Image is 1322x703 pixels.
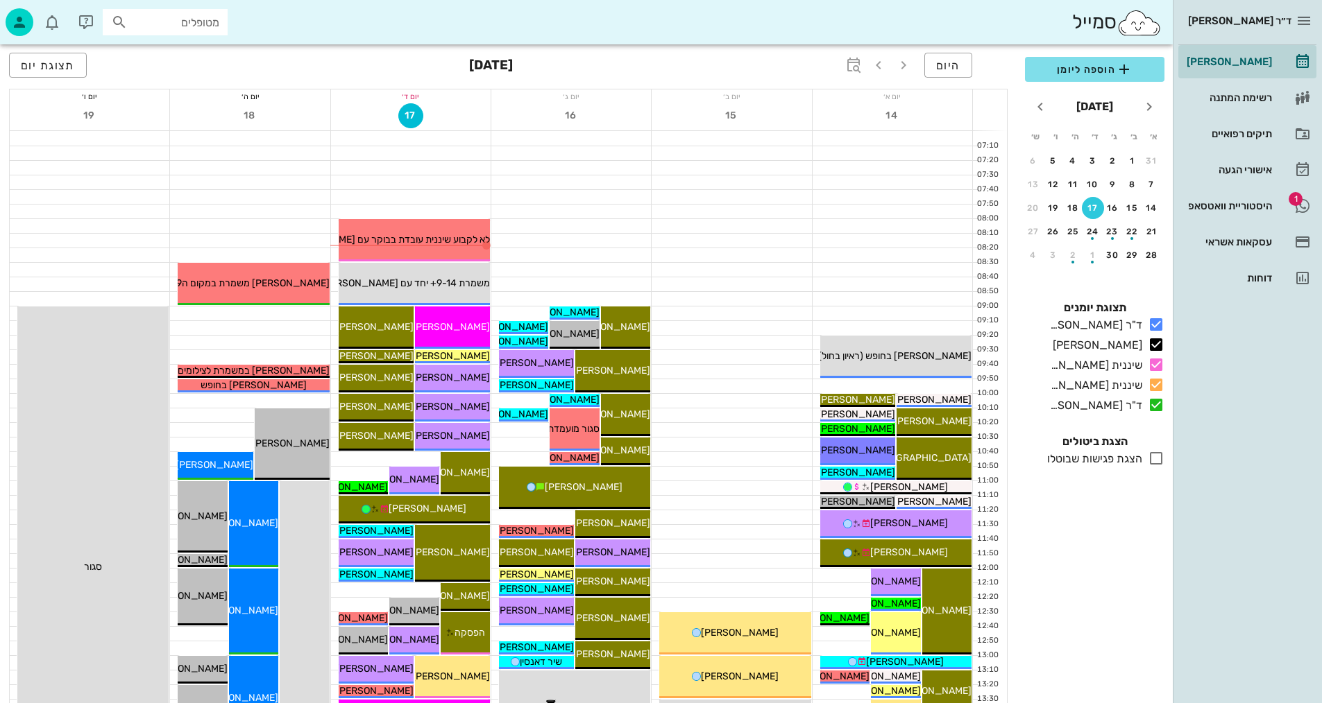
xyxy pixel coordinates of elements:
div: 13:00 [973,650,1001,661]
span: [PERSON_NAME] [817,496,895,507]
a: עסקאות אשראי [1178,225,1316,259]
span: [PERSON_NAME] [496,546,574,558]
button: 10 [1082,173,1104,196]
span: [PERSON_NAME] [412,467,490,478]
button: 26 [1042,220,1065,243]
div: 13:20 [973,679,1001,691]
span: [PERSON_NAME] שני [557,408,650,420]
div: 1 [1082,250,1104,260]
div: 21 [1141,227,1163,236]
div: 09:10 [973,315,1001,327]
span: סגור מועמדת [548,423,600,435]
span: [PERSON_NAME] [573,365,650,376]
button: 14 [1141,197,1163,219]
span: [PERSON_NAME] משמרת במקום ה25.9 יחד עם [PERSON_NAME] 9-16 [32,277,330,289]
div: 3 [1042,250,1065,260]
div: 4 [1022,250,1044,260]
th: ד׳ [1085,125,1103,148]
span: [PERSON_NAME] [894,496,972,507]
span: [PERSON_NAME] [201,517,278,529]
span: [PERSON_NAME] [843,627,921,639]
span: [PERSON_NAME] [817,467,895,478]
div: סמייל [1072,8,1162,37]
button: הוספה ליומן [1025,57,1164,82]
button: [DATE] [1071,93,1119,121]
div: 11 [1062,180,1084,189]
div: יום א׳ [813,89,972,103]
a: [PERSON_NAME] [1178,45,1316,78]
button: 27 [1022,220,1044,243]
button: חודש שעבר [1137,94,1162,119]
span: [PERSON_NAME] [336,663,414,675]
span: [PERSON_NAME] [573,321,650,333]
button: 7 [1141,173,1163,196]
span: [PERSON_NAME] [843,685,921,697]
button: 3 [1042,244,1065,266]
button: 9 [1101,173,1124,196]
span: [PERSON_NAME] [496,525,574,537]
span: [PERSON_NAME] [336,685,414,697]
div: 12:50 [973,635,1001,647]
button: 12 [1042,173,1065,196]
div: 09:00 [973,300,1001,312]
div: 3 [1082,156,1104,166]
div: [PERSON_NAME] [1047,337,1142,354]
th: א׳ [1145,125,1163,148]
span: [PERSON_NAME] [362,474,439,485]
div: 29 [1121,250,1144,260]
div: 08:20 [973,242,1001,254]
button: 24 [1082,220,1104,243]
span: [PERSON_NAME] [336,430,414,442]
button: 31 [1141,150,1163,172]
a: רשימת המתנה [1178,81,1316,114]
div: 2 [1062,250,1084,260]
button: 29 [1121,244,1144,266]
button: 2 [1101,150,1124,172]
div: 6 [1022,156,1044,166]
div: 10 [1082,180,1104,189]
span: [PERSON_NAME] [336,372,414,383]
button: 1 [1121,150,1144,172]
div: 10:10 [973,402,1001,414]
span: 18 [238,110,263,121]
div: 08:30 [973,257,1001,268]
span: [PERSON_NAME] [496,605,574,616]
span: [PERSON_NAME] [310,481,388,493]
a: אישורי הגעה [1178,153,1316,186]
span: [PERSON_NAME] [336,525,414,537]
span: [PERSON_NAME] [496,357,574,369]
div: 11:50 [973,548,1001,559]
span: תג [41,11,49,19]
button: 30 [1101,244,1124,266]
span: [PERSON_NAME] הסל [316,401,414,413]
div: 10:50 [973,460,1001,472]
button: חודש הבא [1028,94,1053,119]
button: 11 [1062,173,1084,196]
div: 10:20 [973,417,1001,428]
button: 23 [1101,220,1124,243]
div: 1 [1121,156,1144,166]
button: 19 [1042,197,1065,219]
div: 2 [1101,156,1124,166]
th: ה׳ [1066,125,1084,148]
button: 2 [1062,244,1084,266]
div: 10:40 [973,446,1001,458]
div: 09:50 [973,373,1001,385]
span: [PERSON_NAME] שני [557,444,650,456]
div: 8 [1121,180,1144,189]
h4: הצגת ביטולים [1025,433,1164,450]
div: 07:20 [973,155,1001,166]
div: יום ו׳ [10,89,169,103]
button: 1 [1082,244,1104,266]
img: SmileCloud logo [1117,9,1162,37]
span: [PERSON_NAME] [336,321,414,333]
button: היום [924,53,972,78]
span: [PERSON_NAME] [412,546,490,558]
div: 26 [1042,227,1065,236]
div: שיננית [PERSON_NAME] [1044,357,1142,374]
span: [PERSON_NAME] [573,648,650,660]
span: [PERSON_NAME] [412,372,490,383]
button: 3 [1082,150,1104,172]
button: 21 [1141,220,1163,243]
span: [PERSON_NAME] [870,546,948,558]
